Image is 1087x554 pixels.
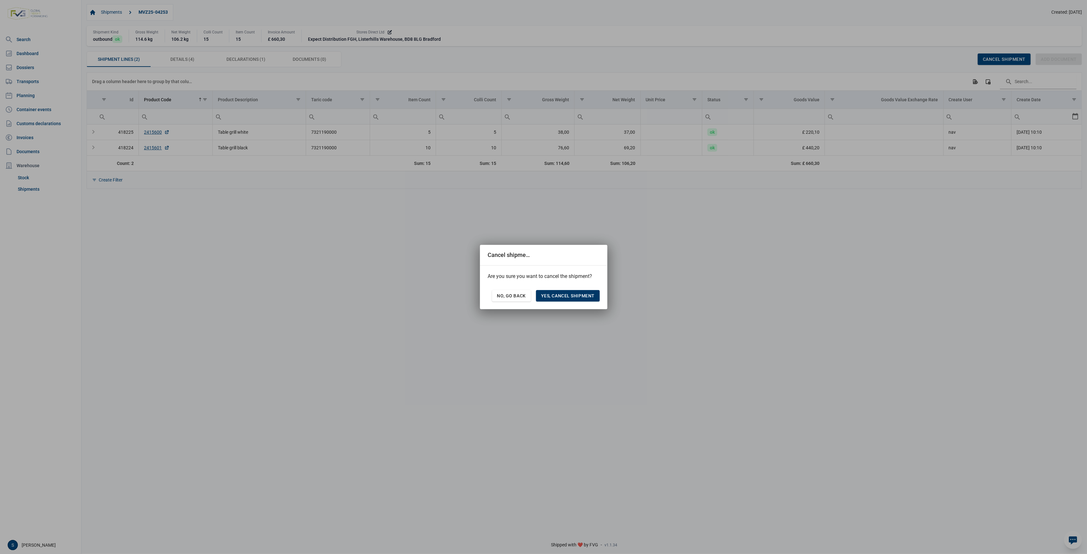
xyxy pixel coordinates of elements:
[492,290,531,302] div: No, go back
[536,290,600,302] div: Yes, cancel shipment
[488,273,600,280] p: Are you sure you want to cancel the shipment?
[497,293,526,298] span: No, go back
[541,293,595,298] span: Yes, cancel shipment
[488,251,531,259] div: Cancel shipment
